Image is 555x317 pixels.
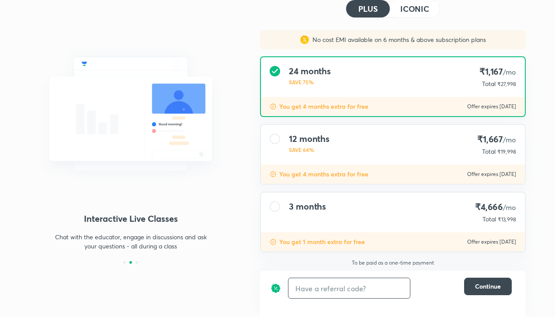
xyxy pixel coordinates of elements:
[503,203,516,212] span: /mo
[29,212,232,225] h4: Interactive Live Classes
[309,35,486,44] p: No cost EMI available on 6 months & above subscription plans
[271,278,281,299] img: discount
[475,201,516,213] h4: ₹4,666
[253,259,533,266] p: To be paid as a one-time payment
[289,201,326,212] h4: 3 months
[498,216,516,223] span: ₹13,998
[497,148,516,155] span: ₹19,998
[503,135,516,144] span: /mo
[289,78,331,86] p: SAVE 75%
[279,238,365,246] p: You get 1 month extra for free
[482,215,496,224] p: Total
[300,35,309,44] img: sales discount
[270,171,277,178] img: discount
[279,170,368,179] p: You get 4 months extra for free
[482,147,496,156] p: Total
[400,5,429,13] h4: ICONIC
[55,232,207,251] p: Chat with the educator, engage in discussions and ask your questions - all during a class
[467,103,516,110] p: Offer expires [DATE]
[29,38,232,190] img: chat_with_educator_6cb3c64761.svg
[477,134,516,145] h4: ₹1,667
[467,171,516,178] p: Offer expires [DATE]
[503,67,516,76] span: /mo
[289,66,331,76] h4: 24 months
[279,102,368,111] p: You get 4 months extra for free
[289,134,330,144] h4: 12 months
[464,278,512,295] button: Continue
[482,79,496,88] p: Total
[475,282,501,291] span: Continue
[289,146,330,154] p: SAVE 64%
[479,66,516,78] h4: ₹1,167
[358,5,378,13] h4: PLUS
[270,238,277,245] img: discount
[270,103,277,110] img: discount
[288,278,410,299] input: Have a referral code?
[497,81,516,87] span: ₹27,998
[467,238,516,245] p: Offer expires [DATE]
